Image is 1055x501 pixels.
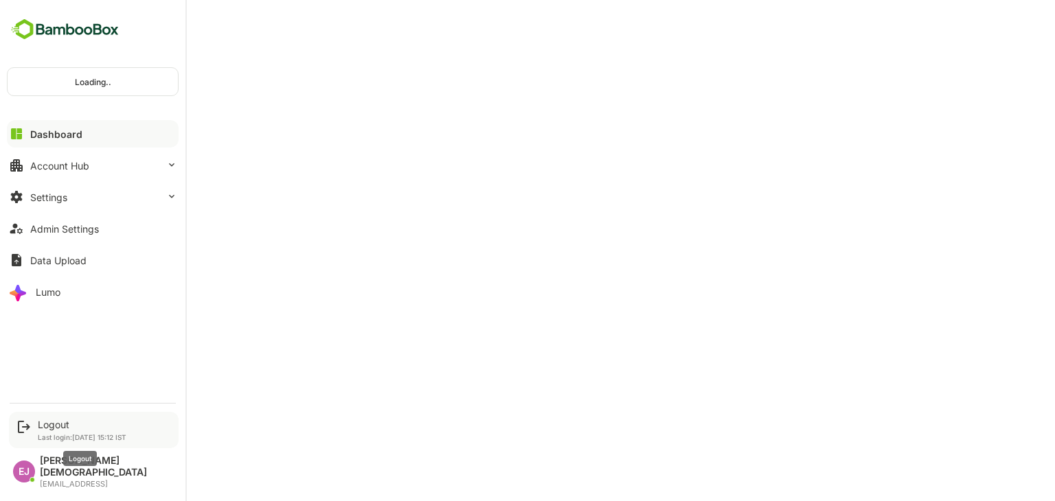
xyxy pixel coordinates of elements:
[7,278,179,305] button: Lumo
[7,16,123,43] img: BambooboxFullLogoMark.5f36c76dfaba33ec1ec1367b70bb1252.svg
[7,246,179,274] button: Data Upload
[30,255,87,266] div: Data Upload
[7,152,179,179] button: Account Hub
[40,455,172,478] div: [PERSON_NAME][DEMOGRAPHIC_DATA]
[7,215,179,242] button: Admin Settings
[40,480,172,489] div: [EMAIL_ADDRESS]
[30,128,82,140] div: Dashboard
[7,183,179,211] button: Settings
[38,433,126,441] p: Last login: [DATE] 15:12 IST
[36,286,60,298] div: Lumo
[7,120,179,148] button: Dashboard
[30,160,89,172] div: Account Hub
[30,191,67,203] div: Settings
[13,461,35,482] div: EJ
[30,223,99,235] div: Admin Settings
[38,419,126,430] div: Logout
[8,68,178,95] div: Loading..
